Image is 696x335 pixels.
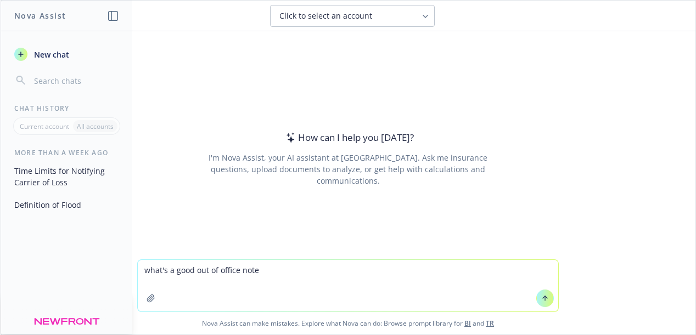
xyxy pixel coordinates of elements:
textarea: what's a good out of office note [138,260,558,311]
span: Nova Assist can make mistakes. Explore what Nova can do: Browse prompt library for and [5,312,691,334]
button: New chat [10,44,124,64]
p: All accounts [77,122,114,131]
p: Current account [20,122,69,131]
span: New chat [32,49,69,60]
button: Click to select an account [270,5,435,27]
a: TR [486,319,494,328]
a: BI [464,319,471,328]
div: More than a week ago [1,148,132,157]
div: How can I help you [DATE]? [283,130,414,145]
input: Search chats [32,73,119,88]
h1: Nova Assist [14,10,66,21]
button: Definition of Flood [10,196,124,214]
div: I'm Nova Assist, your AI assistant at [GEOGRAPHIC_DATA]. Ask me insurance questions, upload docum... [193,152,502,186]
span: Click to select an account [279,10,372,21]
button: Time Limits for Notifying Carrier of Loss [10,162,124,191]
div: Chat History [1,104,132,113]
